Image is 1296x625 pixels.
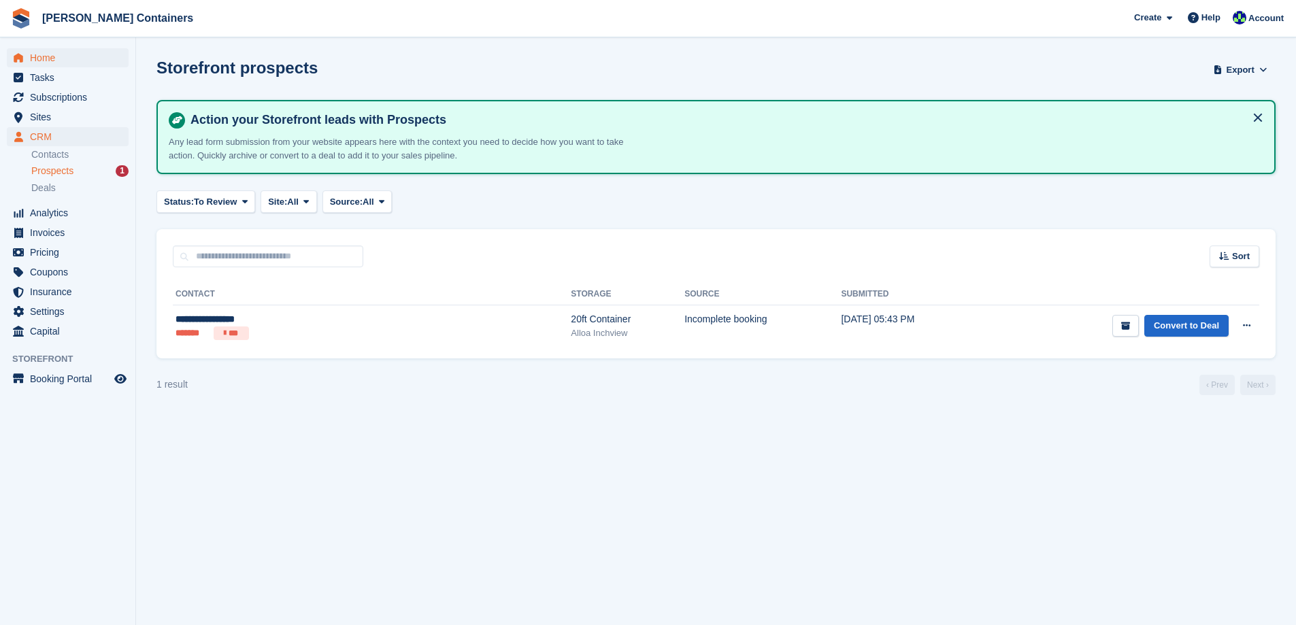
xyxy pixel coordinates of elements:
[30,127,112,146] span: CRM
[322,190,393,213] button: Source: All
[169,135,645,162] p: Any lead form submission from your website appears here with the context you need to decide how y...
[1248,12,1284,25] span: Account
[30,48,112,67] span: Home
[7,263,129,282] a: menu
[7,68,129,87] a: menu
[7,369,129,388] a: menu
[1201,11,1220,24] span: Help
[268,195,287,209] span: Site:
[330,195,363,209] span: Source:
[841,284,980,305] th: Submitted
[7,322,129,341] a: menu
[30,282,112,301] span: Insurance
[30,88,112,107] span: Subscriptions
[287,195,299,209] span: All
[30,263,112,282] span: Coupons
[11,8,31,29] img: stora-icon-8386f47178a22dfd0bd8f6a31ec36ba5ce8667c1dd55bd0f319d3a0aa187defe.svg
[12,352,135,366] span: Storefront
[112,371,129,387] a: Preview store
[116,165,129,177] div: 1
[185,112,1263,128] h4: Action your Storefront leads with Prospects
[1233,11,1246,24] img: Audra Whitelaw
[1232,250,1250,263] span: Sort
[684,284,841,305] th: Source
[31,164,129,178] a: Prospects 1
[173,284,571,305] th: Contact
[1144,315,1229,337] a: Convert to Deal
[156,377,188,392] div: 1 result
[30,322,112,341] span: Capital
[30,68,112,87] span: Tasks
[571,284,684,305] th: Storage
[1240,375,1276,395] a: Next
[684,305,841,348] td: Incomplete booking
[30,302,112,321] span: Settings
[841,305,980,348] td: [DATE] 05:43 PM
[7,107,129,126] a: menu
[1197,375,1278,395] nav: Page
[30,223,112,242] span: Invoices
[31,148,129,161] a: Contacts
[31,165,73,178] span: Prospects
[7,282,129,301] a: menu
[37,7,199,29] a: [PERSON_NAME] Containers
[156,58,318,77] h1: Storefront prospects
[156,190,255,213] button: Status: To Review
[363,195,374,209] span: All
[7,48,129,67] a: menu
[30,107,112,126] span: Sites
[571,312,684,326] div: 20ft Container
[30,369,112,388] span: Booking Portal
[194,195,237,209] span: To Review
[7,88,129,107] a: menu
[7,223,129,242] a: menu
[1199,375,1235,395] a: Previous
[31,181,129,195] a: Deals
[1134,11,1161,24] span: Create
[571,326,684,340] div: Alloa Inchview
[164,195,194,209] span: Status:
[7,302,129,321] a: menu
[7,127,129,146] a: menu
[30,243,112,262] span: Pricing
[261,190,317,213] button: Site: All
[7,243,129,262] a: menu
[7,203,129,222] a: menu
[1210,58,1270,81] button: Export
[1227,63,1255,77] span: Export
[31,182,56,195] span: Deals
[30,203,112,222] span: Analytics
